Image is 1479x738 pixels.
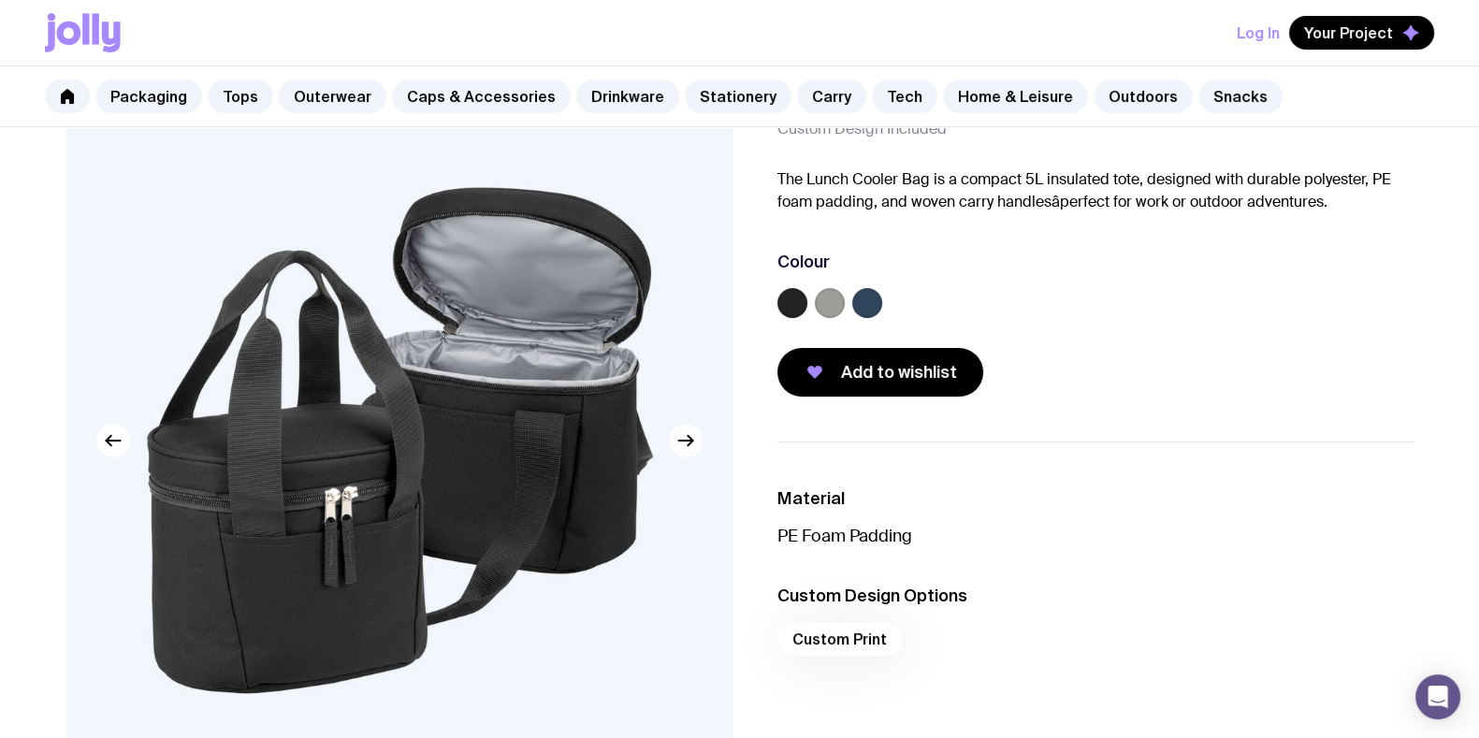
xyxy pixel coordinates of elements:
span: Add to wishlist [841,361,957,383]
button: Log In [1237,16,1280,50]
div: Open Intercom Messenger [1415,674,1460,719]
a: Outerwear [279,80,386,113]
a: Tech [872,80,937,113]
a: Packaging [95,80,202,113]
p: PE Foam Padding [777,525,1414,547]
a: Drinkware [576,80,679,113]
h3: Colour [777,251,830,273]
a: Caps & Accessories [392,80,571,113]
h3: Material [777,487,1414,510]
a: Tops [208,80,273,113]
button: Your Project [1289,16,1434,50]
a: Outdoors [1094,80,1193,113]
button: Add to wishlist [777,348,983,397]
span: Your Project [1304,23,1393,42]
a: Home & Leisure [943,80,1088,113]
a: Carry [797,80,866,113]
p: The Lunch Cooler Bag is a compact 5L insulated tote, designed with durable polyester, PE foam pad... [777,168,1414,213]
a: Stationery [685,80,791,113]
span: Custom Design Included [777,120,947,138]
a: Snacks [1198,80,1283,113]
h3: Custom Design Options [777,585,1414,607]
